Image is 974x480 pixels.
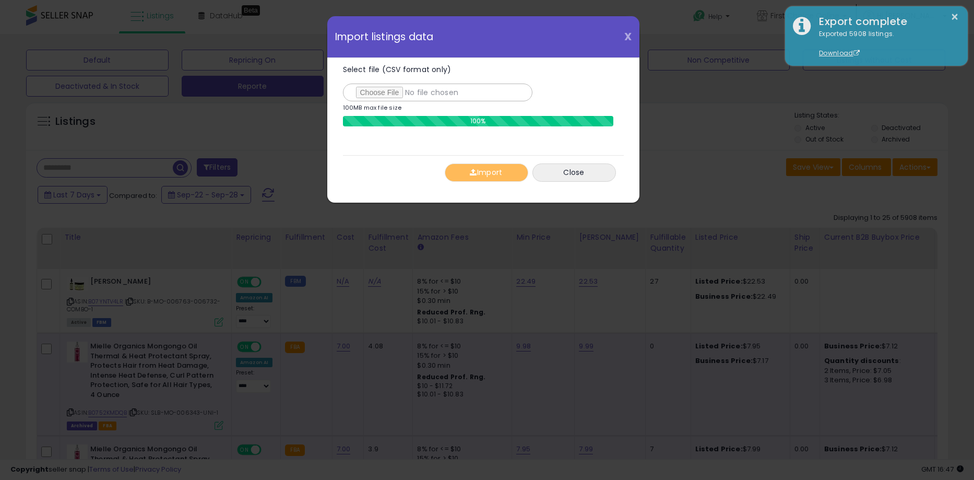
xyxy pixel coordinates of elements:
div: Export complete [811,14,960,29]
span: Import listings data [335,32,434,42]
div: 100% [343,116,613,126]
button: × [951,10,959,24]
a: Download [819,49,860,57]
p: 100MB max file size [343,105,402,111]
div: Exported 5908 listings. [811,29,960,58]
button: Import [445,163,528,182]
button: Close [532,163,616,182]
span: X [624,29,632,44]
span: Select file (CSV format only) [343,64,452,75]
